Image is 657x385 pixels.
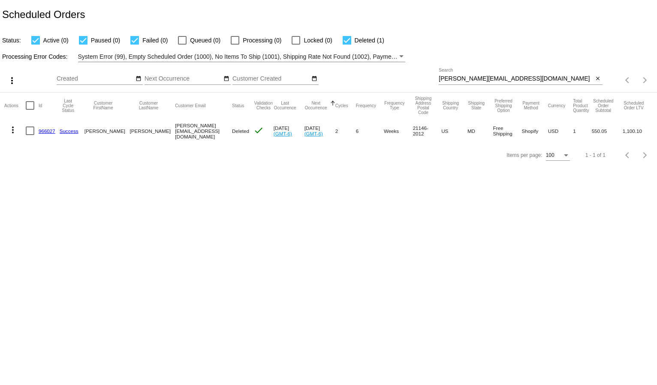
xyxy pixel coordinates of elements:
[274,101,297,110] button: Change sorting for LastOccurrenceUtc
[57,75,134,82] input: Created
[78,51,406,62] mat-select: Filter by Processing Error Codes
[232,128,249,134] span: Deleted
[60,128,78,134] a: Success
[636,147,654,164] button: Next page
[619,72,636,89] button: Previous page
[356,103,376,108] button: Change sorting for Frequency
[522,118,548,143] mat-cell: Shopify
[384,101,405,110] button: Change sorting for FrequencyType
[548,103,566,108] button: Change sorting for CurrencyIso
[467,118,493,143] mat-cell: MD
[8,125,18,135] mat-icon: more_vert
[623,101,645,110] button: Change sorting for LifetimeValue
[2,37,21,44] span: Status:
[413,96,434,115] button: Change sorting for ShippingPostcode
[274,131,292,136] a: (GMT-6)
[190,35,220,45] span: Queued (0)
[304,101,328,110] button: Change sorting for NextOccurrenceUtc
[223,75,229,82] mat-icon: date_range
[619,147,636,164] button: Previous page
[274,118,304,143] mat-cell: [DATE]
[232,75,310,82] input: Customer Created
[4,93,26,118] mat-header-cell: Actions
[506,152,542,158] div: Items per page:
[413,118,442,143] mat-cell: 21146-2012
[594,75,603,84] button: Clear
[592,99,615,113] button: Change sorting for Subtotal
[636,72,654,89] button: Next page
[232,103,244,108] button: Change sorting for Status
[2,53,68,60] span: Processing Error Codes:
[145,75,222,82] input: Next Occurrence
[355,35,384,45] span: Deleted (1)
[2,9,85,21] h2: Scheduled Orders
[175,103,205,108] button: Change sorting for CustomerEmail
[253,125,264,135] mat-icon: check
[43,35,69,45] span: Active (0)
[493,118,521,143] mat-cell: Free Shipping
[623,118,653,143] mat-cell: 1,100.10
[592,118,623,143] mat-cell: 550.05
[522,101,540,110] button: Change sorting for PaymentMethod.Type
[304,131,323,136] a: (GMT-6)
[136,75,142,82] mat-icon: date_range
[39,103,42,108] button: Change sorting for Id
[130,101,168,110] button: Change sorting for CustomerLastName
[335,103,348,108] button: Change sorting for Cycles
[304,35,332,45] span: Locked (0)
[335,118,356,143] mat-cell: 2
[91,35,120,45] span: Paused (0)
[573,118,591,143] mat-cell: 1
[142,35,168,45] span: Failed (0)
[84,118,130,143] mat-cell: [PERSON_NAME]
[595,75,601,82] mat-icon: close
[311,75,317,82] mat-icon: date_range
[304,118,335,143] mat-cell: [DATE]
[467,101,485,110] button: Change sorting for ShippingState
[585,152,606,158] div: 1 - 1 of 1
[384,118,413,143] mat-cell: Weeks
[130,118,175,143] mat-cell: [PERSON_NAME]
[493,99,514,113] button: Change sorting for PreferredShippingOption
[548,118,573,143] mat-cell: USD
[573,93,591,118] mat-header-cell: Total Product Quantity
[546,153,570,159] mat-select: Items per page:
[546,152,555,158] span: 100
[7,75,17,86] mat-icon: more_vert
[439,75,594,82] input: Search
[60,99,77,113] button: Change sorting for LastProcessingCycleId
[441,101,460,110] button: Change sorting for ShippingCountry
[84,101,122,110] button: Change sorting for CustomerFirstName
[253,93,274,118] mat-header-cell: Validation Checks
[356,118,384,143] mat-cell: 6
[243,35,281,45] span: Processing (0)
[175,118,232,143] mat-cell: [PERSON_NAME][EMAIL_ADDRESS][DOMAIN_NAME]
[39,128,55,134] a: 966027
[441,118,467,143] mat-cell: US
